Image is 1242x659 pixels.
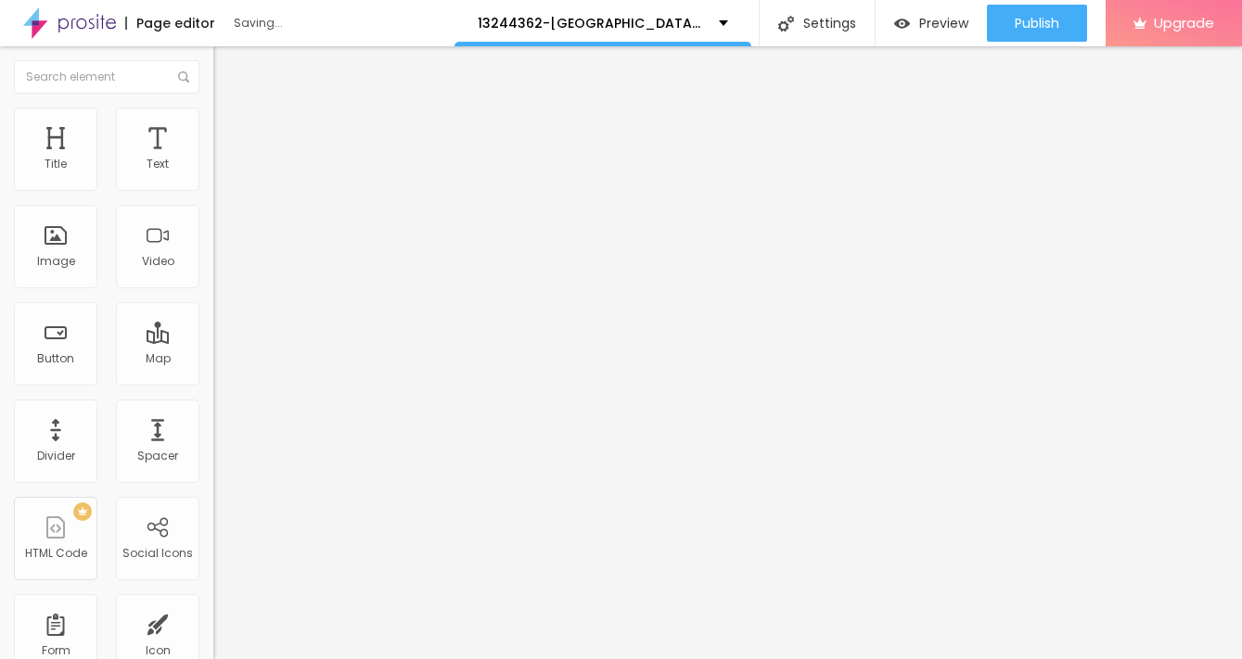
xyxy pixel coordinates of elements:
input: Search element [14,60,199,94]
div: Text [147,158,169,171]
img: view-1.svg [894,16,910,32]
div: Map [146,352,171,365]
button: Publish [987,5,1087,42]
button: Preview [876,5,987,42]
div: Form [42,644,70,657]
div: Spacer [137,450,178,463]
span: Publish [1015,16,1059,31]
div: Icon [146,644,171,657]
div: Title [45,158,67,171]
div: Social Icons [122,547,193,560]
div: HTML Code [25,547,87,560]
div: Divider [37,450,75,463]
div: Button [37,352,74,365]
div: Page editor [125,17,215,30]
p: 13244362-[GEOGRAPHIC_DATA], [GEOGRAPHIC_DATA] [478,17,705,30]
div: Saving... [234,18,447,29]
span: Preview [919,16,968,31]
iframe: Editor [213,46,1242,659]
div: Image [37,255,75,268]
div: Video [142,255,174,268]
span: Upgrade [1154,15,1214,31]
img: Icone [778,16,794,32]
img: Icone [178,71,189,82]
